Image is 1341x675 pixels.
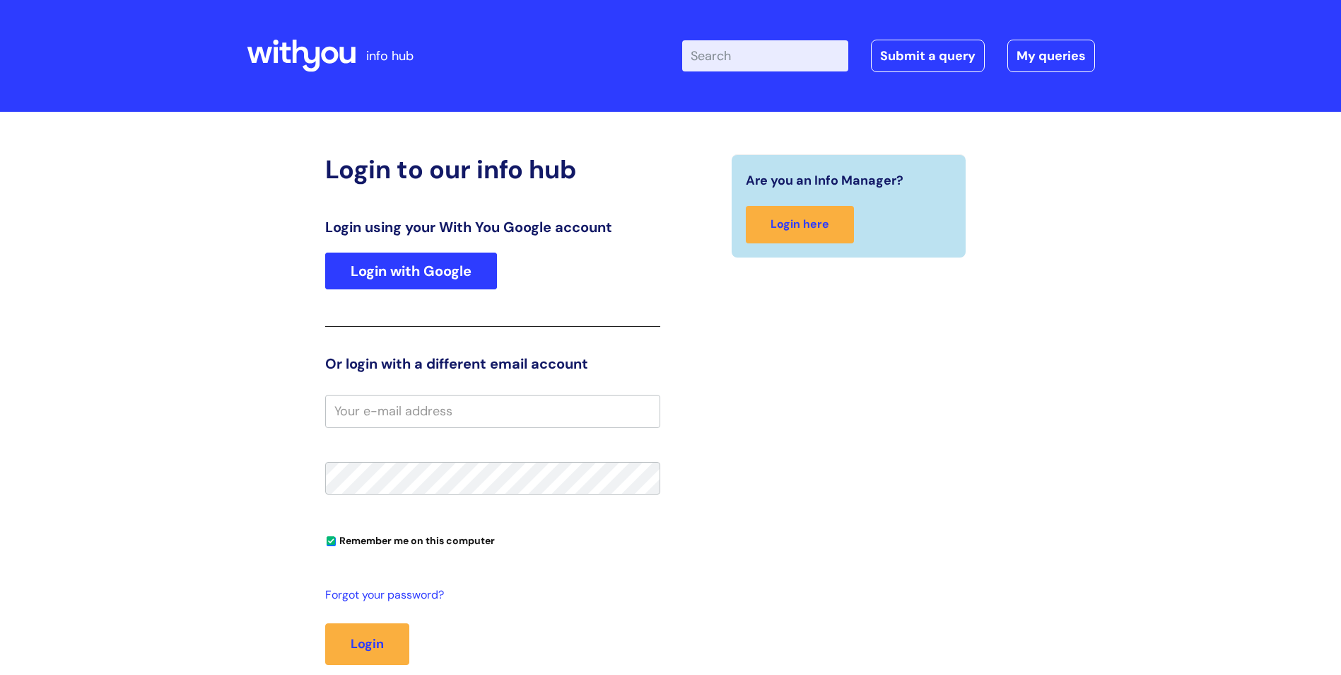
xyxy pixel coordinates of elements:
[325,529,660,551] div: You can uncheck this option if you're logging in from a shared device
[871,40,985,72] a: Submit a query
[325,623,409,664] button: Login
[746,206,854,243] a: Login here
[325,531,495,547] label: Remember me on this computer
[325,585,653,606] a: Forgot your password?
[746,169,903,192] span: Are you an Info Manager?
[682,40,848,71] input: Search
[325,219,660,236] h3: Login using your With You Google account
[325,154,660,185] h2: Login to our info hub
[325,253,497,289] a: Login with Google
[327,537,336,546] input: Remember me on this computer
[366,45,414,67] p: info hub
[325,355,660,372] h3: Or login with a different email account
[1007,40,1095,72] a: My queries
[325,395,660,427] input: Your e-mail address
